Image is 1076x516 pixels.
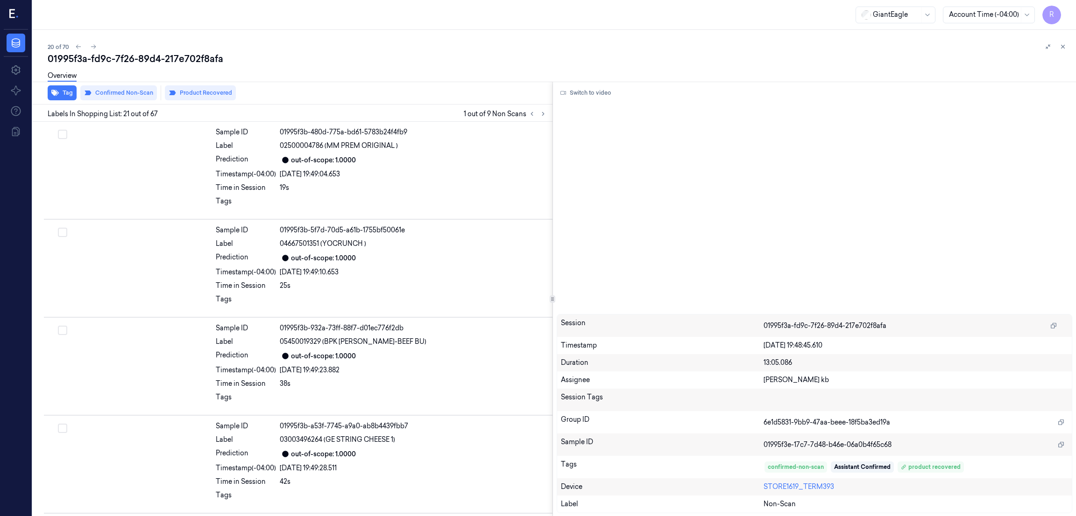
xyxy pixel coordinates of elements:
span: 05450019329 (BPK [PERSON_NAME]-BEEF BU) [280,337,426,347]
div: Prediction [216,448,276,460]
span: 01995f3e-17c7-7d48-b46e-06a0b4f65c68 [764,440,892,450]
div: out-of-scope: 1.0000 [291,155,356,165]
div: 38s [280,379,547,389]
div: Duration [561,358,764,368]
div: Assistant Confirmed [834,463,891,471]
span: 1 out of 9 Non Scans [464,108,549,119]
button: Confirmed Non-Scan [80,85,157,100]
button: Tag [48,85,77,100]
div: Tags [216,490,276,505]
div: Prediction [216,252,276,264]
div: Tags [216,196,276,211]
div: Time in Session [216,183,276,193]
div: Sample ID [561,437,764,452]
div: STORE1619_TERM393 [764,482,1068,492]
div: 42s [280,477,547,487]
div: Tags [561,460,764,474]
span: 01995f3a-fd9c-7f26-89d4-217e702f8afa [764,321,886,331]
span: 03003496264 (GE STRING CHEESE 1) [280,435,395,445]
div: Device [561,482,764,492]
span: 04667501351 (YOCRUNCH ) [280,239,366,249]
div: Timestamp (-04:00) [216,267,276,277]
div: [DATE] 19:49:10.653 [280,267,547,277]
div: 01995f3b-5f7d-70d5-a61b-1755bf50061e [280,225,547,235]
div: Tags [216,294,276,309]
div: Session [561,318,764,333]
button: Switch to video [557,85,615,100]
div: Tags [216,392,276,407]
div: 01995f3b-a53f-7745-a9a0-ab8b4439fbb7 [280,421,547,431]
div: Timestamp (-04:00) [216,169,276,179]
div: Timestamp [561,341,764,350]
div: out-of-scope: 1.0000 [291,253,356,263]
div: confirmed-non-scan [768,463,824,471]
div: [PERSON_NAME] kb [764,375,1068,385]
span: Non-Scan [764,499,796,509]
div: 01995f3b-932a-73ff-88f7-d01ec776f2db [280,323,547,333]
div: Group ID [561,415,764,430]
div: product recovered [901,463,961,471]
div: 19s [280,183,547,193]
span: 02500004786 (MM PREM ORIGINAL ) [280,141,398,151]
button: Product Recovered [165,85,236,100]
span: Labels In Shopping List: 21 out of 67 [48,109,158,119]
div: Timestamp (-04:00) [216,463,276,473]
div: Sample ID [216,421,276,431]
button: Select row [58,130,67,139]
div: Time in Session [216,281,276,291]
div: Label [216,435,276,445]
div: [DATE] 19:49:04.653 [280,169,547,179]
div: Session Tags [561,392,764,407]
div: [DATE] 19:48:45.610 [764,341,1068,350]
div: out-of-scope: 1.0000 [291,351,356,361]
div: Label [216,239,276,249]
div: Label [216,337,276,347]
span: 20 of 70 [48,43,69,51]
div: Time in Session [216,477,276,487]
div: Time in Session [216,379,276,389]
div: out-of-scope: 1.0000 [291,449,356,459]
div: Assignee [561,375,764,385]
div: Timestamp (-04:00) [216,365,276,375]
div: 01995f3b-480d-775a-bd61-5783b24f4fb9 [280,127,547,137]
div: 25s [280,281,547,291]
div: 13:05.086 [764,358,1068,368]
div: [DATE] 19:49:28.511 [280,463,547,473]
button: Select row [58,228,67,237]
div: Prediction [216,154,276,166]
div: Label [216,141,276,151]
div: Sample ID [216,225,276,235]
div: 01995f3a-fd9c-7f26-89d4-217e702f8afa [48,52,1069,65]
div: [DATE] 19:49:23.882 [280,365,547,375]
div: Prediction [216,350,276,362]
button: Select row [58,326,67,335]
div: Sample ID [216,127,276,137]
a: Overview [48,71,77,82]
div: Sample ID [216,323,276,333]
div: Label [561,499,764,509]
button: Select row [58,424,67,433]
button: R [1042,6,1061,24]
span: 6e1d5831-9bb9-47aa-beee-18f5ba3ed19a [764,418,890,427]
